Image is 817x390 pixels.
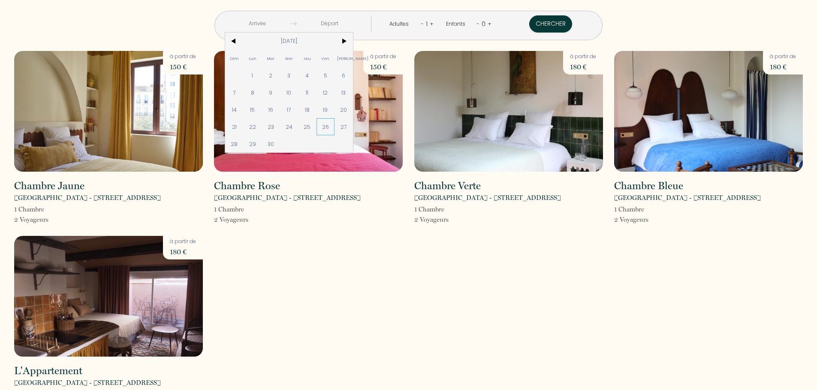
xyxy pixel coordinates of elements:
span: 26 [317,118,335,135]
div: Adultes [389,20,412,28]
input: Arrivée [225,15,290,32]
span: 5 [317,67,335,84]
span: 12 [317,84,335,101]
p: 1 Chambre [414,204,449,214]
p: 180 € [770,61,796,73]
p: [GEOGRAPHIC_DATA] - [STREET_ADDRESS] [214,193,361,203]
span: > [335,33,353,50]
span: s [646,216,648,223]
p: à partir de [570,53,596,61]
span: 29 [243,135,262,152]
button: Chercher [529,15,572,33]
img: rental-image [14,236,203,357]
div: 0 [479,17,488,31]
img: guests [290,21,297,27]
h2: Chambre Verte [414,181,481,191]
a: + [430,20,434,28]
span: 3 [280,67,298,84]
p: [GEOGRAPHIC_DATA] - [STREET_ADDRESS] [14,193,161,203]
h2: Chambre Bleue [614,181,683,191]
p: 180 € [170,246,196,258]
img: rental-image [414,51,603,172]
span: s [246,216,248,223]
a: + [488,20,491,28]
span: 20 [335,101,353,118]
a: - [421,20,424,28]
span: s [446,216,449,223]
span: 25 [298,118,317,135]
p: 1 Chambre [614,204,648,214]
p: [GEOGRAPHIC_DATA] - [STREET_ADDRESS] [414,193,561,203]
p: 1 Chambre [214,204,248,214]
h2: Chambre Jaune [14,181,84,191]
span: 19 [317,101,335,118]
p: à partir de [170,238,196,246]
span: 27 [335,118,353,135]
p: 2 Voyageur [414,214,449,225]
span: 11 [298,84,317,101]
span: 14 [225,101,244,118]
p: à partir de [770,53,796,61]
h2: Chambre Rose [214,181,280,191]
span: 21 [225,118,244,135]
p: 180 € [570,61,596,73]
span: 6 [335,67,353,84]
span: < [225,33,244,50]
input: Départ [297,15,362,32]
span: 8 [243,84,262,101]
span: 7 [225,84,244,101]
span: Jeu [298,50,317,67]
span: 18 [298,101,317,118]
span: 30 [262,135,280,152]
p: 2 Voyageur [214,214,248,225]
p: [GEOGRAPHIC_DATA] - [STREET_ADDRESS] [14,378,161,388]
span: 10 [280,84,298,101]
p: à partir de [370,53,396,61]
span: 13 [335,84,353,101]
span: 23 [262,118,280,135]
span: 9 [262,84,280,101]
span: 2 [262,67,280,84]
span: 24 [280,118,298,135]
div: 1 [424,17,430,31]
p: 2 Voyageur [14,214,48,225]
p: 1 Chambre [14,204,48,214]
p: 150 € [170,61,196,73]
span: Mer [280,50,298,67]
p: 150 € [370,61,396,73]
span: 4 [298,67,317,84]
span: 28 [225,135,244,152]
span: 15 [243,101,262,118]
span: Mar [262,50,280,67]
span: 17 [280,101,298,118]
h2: L'Appartement [14,366,82,376]
span: s [46,216,48,223]
span: Lun [243,50,262,67]
img: rental-image [214,51,403,172]
img: rental-image [614,51,803,172]
span: [PERSON_NAME] [335,50,353,67]
p: [GEOGRAPHIC_DATA] - [STREET_ADDRESS] [614,193,761,203]
span: 1 [243,67,262,84]
span: 16 [262,101,280,118]
div: Enfants [446,20,468,28]
span: 22 [243,118,262,135]
span: [DATE] [243,33,335,50]
p: 2 Voyageur [614,214,648,225]
p: à partir de [170,53,196,61]
span: Dim [225,50,244,67]
a: - [476,20,479,28]
span: Ven [317,50,335,67]
img: rental-image [14,51,203,172]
